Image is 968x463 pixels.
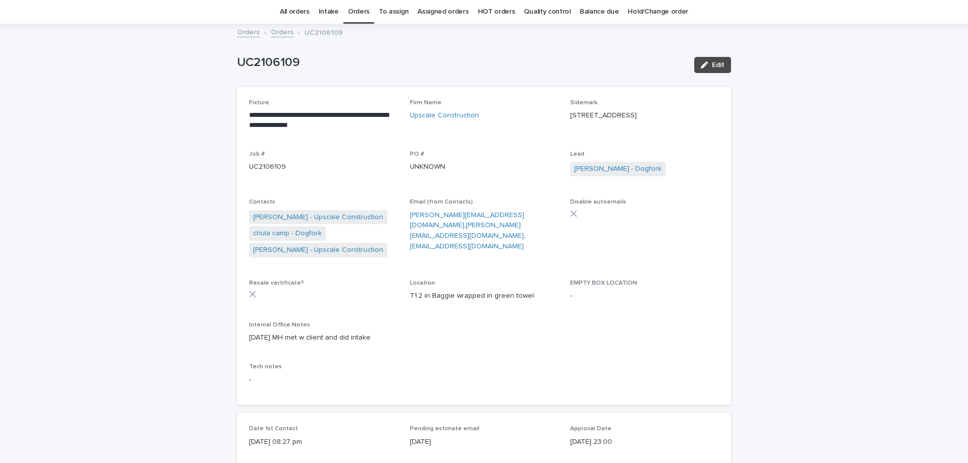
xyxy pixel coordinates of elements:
[253,245,383,255] a: [PERSON_NAME] - Upscale Construction
[410,222,524,239] a: [PERSON_NAME][EMAIL_ADDRESS][DOMAIN_NAME]
[410,212,524,229] a: [PERSON_NAME][EMAIL_ADDRESS][DOMAIN_NAME]
[410,100,442,106] span: Firm Name
[570,110,719,121] p: [STREET_ADDRESS]
[410,243,524,250] a: [EMAIL_ADDRESS][DOMAIN_NAME]
[249,375,719,385] p: -
[253,212,383,223] a: [PERSON_NAME] - Upscale Construction
[249,437,398,447] p: [DATE] 08:27 pm
[249,280,304,286] span: Resale certificate?
[249,162,398,172] p: UC2106109
[574,164,661,174] a: [PERSON_NAME] - Dogfork
[570,437,719,447] p: [DATE] 23:00
[410,426,479,432] span: Pending estimate email
[249,100,269,106] span: Fixture
[249,364,282,370] span: Tech notes
[249,426,298,432] span: Date 1st Contact
[570,199,626,205] span: Disable autoemails
[410,162,559,172] p: UNKNOWN
[410,110,479,121] a: Upscale Construction
[570,291,719,301] p: -
[570,280,637,286] span: EMPTY BOX LOCATION
[237,26,260,37] a: Orders
[712,61,724,69] span: Edit
[570,151,584,157] span: Lead
[570,426,612,432] span: Approval Date
[570,100,597,106] span: Sidemark
[305,26,343,37] p: UC2106109
[249,333,719,343] p: [DATE] MH met w client and did intake
[410,151,424,157] span: PO #
[694,57,731,73] button: Edit
[410,280,435,286] span: Location
[249,151,265,157] span: Job #
[410,437,559,447] p: [DATE]
[249,199,275,205] span: Contacts
[410,210,559,252] p: , ,
[253,228,322,239] a: chula camp - Dogfork
[249,322,310,328] span: Internal Office Notes
[237,55,686,70] p: UC2106109
[410,199,473,205] span: Email (from Contacts)
[410,291,559,301] p: T1.2 in Baggie wrapped in green towel
[271,26,293,37] a: Orders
